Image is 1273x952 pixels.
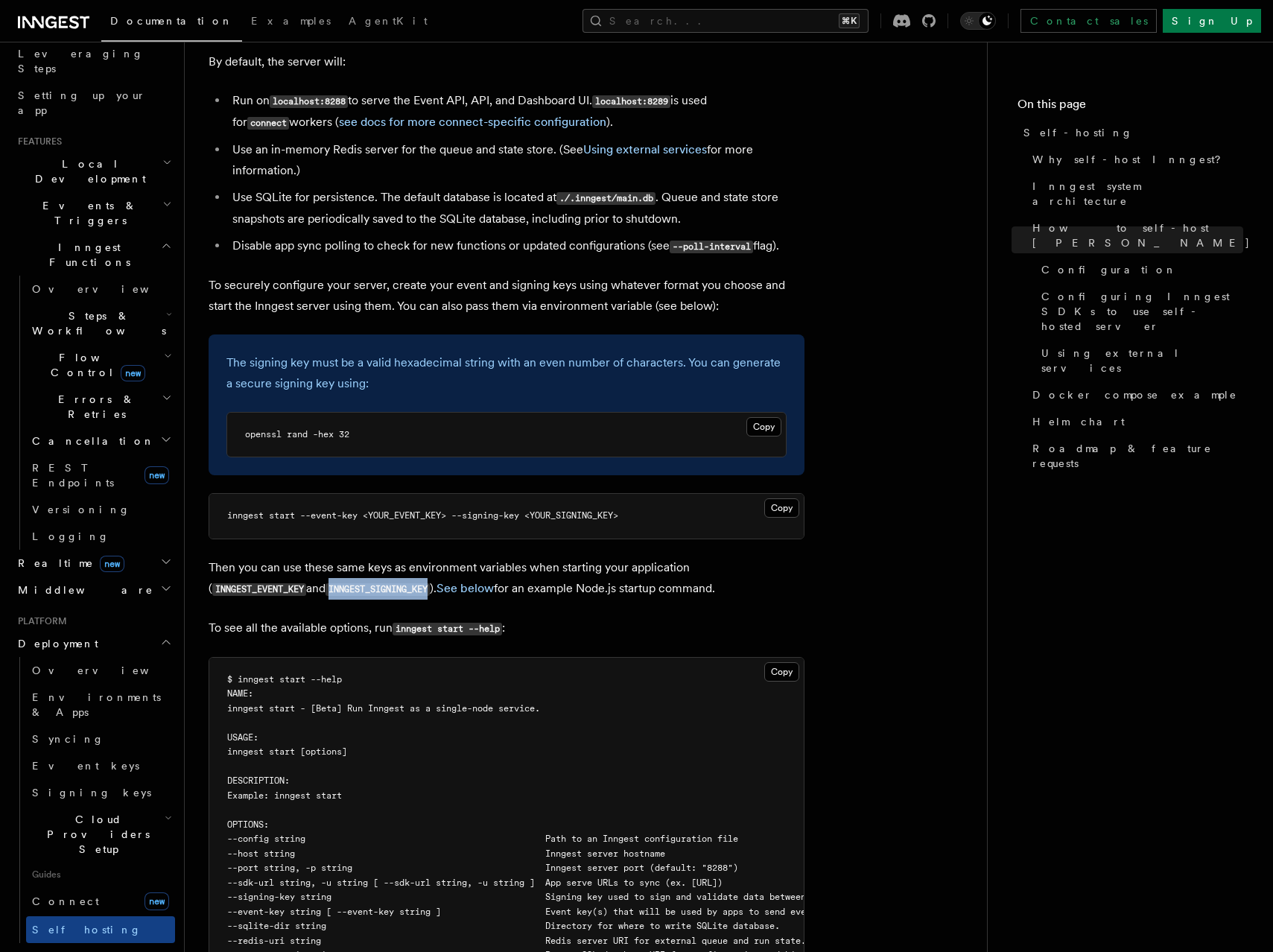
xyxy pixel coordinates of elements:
[110,15,233,27] span: Documentation
[209,51,804,72] p: By default, the server will:
[1023,125,1133,140] span: Self-hosting
[227,863,738,873] span: --port string, -p string Inngest server port (default: "8288")
[26,779,175,806] a: Signing keys
[12,234,175,276] button: Inngest Functions
[26,726,175,752] a: Syncing
[32,895,99,907] span: Connect
[227,703,540,714] span: inngest start - [Beta] Run Inngest as a single-node service.
[1026,408,1243,435] a: Helm chart
[670,241,753,253] code: --poll-interval
[12,82,175,124] a: Setting up your app
[12,136,62,147] span: Features
[101,4,242,42] a: Documentation
[145,466,169,484] span: new
[227,790,342,801] span: Example: inngest start
[32,733,104,745] span: Syncing
[26,392,162,422] span: Errors & Retries
[26,806,175,863] button: Cloud Providers Setup
[26,434,155,448] span: Cancellation
[227,674,342,685] span: $ inngest start --help
[12,156,162,186] span: Local Development
[100,556,124,572] span: new
[247,117,289,130] code: connect
[26,812,165,857] span: Cloud Providers Setup
[1032,220,1251,250] span: How to self-host [PERSON_NAME]
[592,95,670,108] code: localhost:8289
[212,583,306,596] code: INNGEST_EVENT_KEY
[26,302,175,344] button: Steps & Workflows
[1032,179,1243,209] span: Inngest system architecture
[227,878,723,888] span: --sdk-url string, -u string [ --sdk-url string, -u string ] App serve URLs to sync (ex. [URL])
[556,192,655,205] code: ./.inngest/main.db
[209,557,804,600] p: Then you can use these same keys as environment variables when starting your application ( and )....
[32,760,139,772] span: Event keys
[227,936,1239,946] span: --redis-uri string Redis server URI for external queue and run state. Defaults to self-contained,...
[1032,441,1243,471] span: Roadmap & feature requests
[227,921,780,931] span: --sqlite-dir string Directory for where to write SQLite database.
[839,13,860,28] kbd: ⌘K
[1035,256,1243,283] a: Configuration
[26,523,175,550] a: Logging
[12,550,175,577] button: Realtimenew
[242,4,340,40] a: Examples
[26,752,175,779] a: Event keys
[12,150,175,192] button: Local Development
[227,819,269,830] span: OPTIONS:
[393,623,502,635] code: inngest start --help
[1018,95,1243,119] h4: On this page
[227,746,347,757] span: inngest start [options]
[339,115,606,129] a: see docs for more connect-specific configuration
[209,275,804,317] p: To securely configure your server, create your event and signing keys using whatever format you c...
[764,662,799,682] button: Copy
[12,630,175,657] button: Deployment
[1041,289,1243,334] span: Configuring Inngest SDKs to use self-hosted server
[227,775,290,786] span: DESCRIPTION:
[1041,346,1243,375] span: Using external services
[436,581,494,595] a: See below
[18,48,144,74] span: Leveraging Steps
[228,187,804,229] li: Use SQLite for persistence. The default database is located at . Queue and state store snapshots ...
[32,691,161,718] span: Environments & Apps
[1026,215,1243,256] a: How to self-host [PERSON_NAME]
[349,15,428,27] span: AgentKit
[32,283,185,295] span: Overview
[32,924,142,936] span: Self hosting
[227,688,253,699] span: NAME:
[1035,283,1243,340] a: Configuring Inngest SDKs to use self-hosted server
[227,907,900,917] span: --event-key string [ --event-key string ] Event key(s) that will be used by apps to send events t...
[12,198,162,228] span: Events & Triggers
[227,834,738,844] span: --config string Path to an Inngest configuration file
[32,530,109,542] span: Logging
[12,276,175,550] div: Inngest Functions
[26,454,175,496] a: REST Endpointsnew
[12,192,175,234] button: Events & Triggers
[12,577,175,603] button: Middleware
[12,556,124,571] span: Realtime
[26,276,175,302] a: Overview
[26,428,175,454] button: Cancellation
[1026,381,1243,408] a: Docker compose example
[746,417,781,437] button: Copy
[245,429,349,439] span: openssl rand -hex 32
[227,848,665,859] span: --host string Inngest server hostname
[960,12,996,30] button: Toggle dark mode
[1035,340,1243,381] a: Using external services
[1026,435,1243,477] a: Roadmap & feature requests
[1163,9,1261,33] a: Sign Up
[18,89,146,116] span: Setting up your app
[326,583,430,596] code: INNGEST_SIGNING_KEY
[582,9,869,33] button: Search...⌘K
[26,350,164,380] span: Flow Control
[26,657,175,684] a: Overview
[226,352,787,394] p: The signing key must be a valid hexadecimal string with an even number of characters. You can gen...
[227,510,618,521] span: inngest start --event-key <YOUR_EVENT_KEY> --signing-key <YOUR_SIGNING_KEY>
[1026,173,1243,215] a: Inngest system architecture
[251,15,331,27] span: Examples
[1041,262,1177,277] span: Configuration
[1020,9,1157,33] a: Contact sales
[12,583,153,597] span: Middleware
[26,496,175,523] a: Versioning
[340,4,436,40] a: AgentKit
[26,684,175,726] a: Environments & Apps
[12,657,175,943] div: Deployment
